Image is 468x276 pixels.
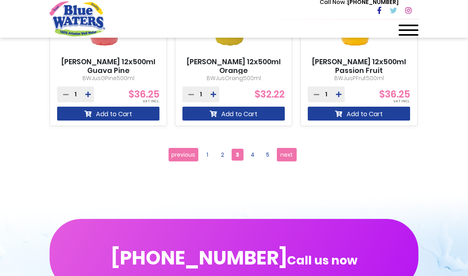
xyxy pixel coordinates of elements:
span: $32.22 [255,88,285,101]
span: $36.25 [379,88,410,101]
a: store logo [50,1,105,36]
span: $36.25 [129,88,159,101]
p: BWJusOrang500ml [182,74,285,82]
p: BWJusPFrut500ml [308,74,410,82]
a: 2 [217,149,228,161]
button: Add to Cart [308,107,410,121]
span: Call us now [287,258,357,263]
span: next [280,149,293,161]
a: 5 [262,149,274,161]
a: 1 [201,149,213,161]
a: [PERSON_NAME] 12x500ml Passion Fruit [308,57,410,75]
button: Add to Cart [182,107,285,121]
span: 3 [232,149,244,161]
a: next [277,148,297,161]
a: previous [169,148,198,161]
span: previous [171,149,195,161]
button: Add to Cart [57,107,159,121]
a: 4 [247,149,259,161]
a: [PERSON_NAME] 12x500ml Guava Pine [57,57,159,75]
p: BWJusGPine500ml [57,74,159,82]
a: [PERSON_NAME] 12x500ml Orange [182,57,285,75]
